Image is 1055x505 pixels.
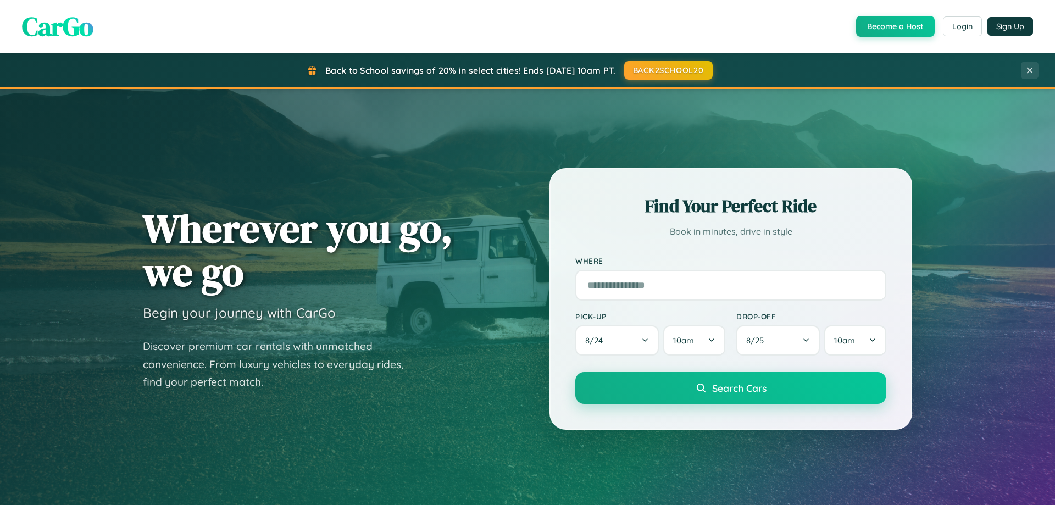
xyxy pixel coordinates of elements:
button: Sign Up [987,17,1033,36]
label: Drop-off [736,312,886,321]
h3: Begin your journey with CarGo [143,304,336,321]
label: Pick-up [575,312,725,321]
button: 8/24 [575,325,659,356]
p: Book in minutes, drive in style [575,224,886,240]
label: Where [575,256,886,265]
button: Login [943,16,982,36]
span: 8 / 25 [746,335,769,346]
span: CarGo [22,8,93,45]
span: Back to School savings of 20% in select cities! Ends [DATE] 10am PT. [325,65,615,76]
h2: Find Your Perfect Ride [575,194,886,218]
button: 10am [663,325,725,356]
span: Search Cars [712,382,767,394]
p: Discover premium car rentals with unmatched convenience. From luxury vehicles to everyday rides, ... [143,337,418,391]
button: Become a Host [856,16,935,37]
span: 10am [673,335,694,346]
button: 10am [824,325,886,356]
span: 8 / 24 [585,335,608,346]
h1: Wherever you go, we go [143,207,453,293]
button: Search Cars [575,372,886,404]
button: BACK2SCHOOL20 [624,61,713,80]
button: 8/25 [736,325,820,356]
span: 10am [834,335,855,346]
